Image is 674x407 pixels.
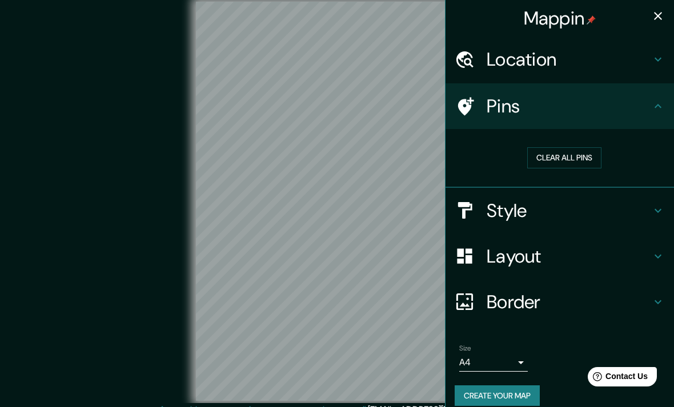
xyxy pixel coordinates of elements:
img: pin-icon.png [587,15,596,25]
div: Location [446,37,674,82]
div: A4 [459,353,528,372]
label: Size [459,343,471,353]
h4: Style [487,199,651,222]
button: Create your map [455,385,540,406]
h4: Mappin [524,7,596,30]
h4: Location [487,48,651,71]
h4: Layout [487,245,651,268]
h4: Border [487,291,651,313]
div: Pins [446,83,674,129]
div: Layout [446,233,674,279]
canvas: Map [196,2,478,401]
div: Border [446,279,674,325]
iframe: Help widget launcher [572,362,661,394]
h4: Pins [487,95,651,118]
button: Clear all pins [527,147,601,168]
div: Style [446,188,674,233]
